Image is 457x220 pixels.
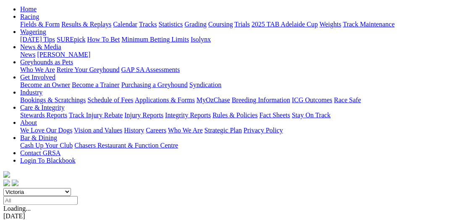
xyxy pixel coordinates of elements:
[74,142,178,149] a: Chasers Restaurant & Function Centre
[3,180,10,186] img: facebook.svg
[12,180,18,186] img: twitter.svg
[20,149,60,156] a: Contact GRSA
[191,36,211,43] a: Isolynx
[165,111,211,119] a: Integrity Reports
[3,171,10,178] img: logo-grsa-white.png
[20,119,37,126] a: About
[292,111,331,119] a: Stay On Track
[20,74,55,81] a: Get Involved
[20,127,454,134] div: About
[205,127,242,134] a: Strategic Plan
[87,36,120,43] a: How To Bet
[139,21,157,28] a: Tracks
[124,111,163,119] a: Injury Reports
[168,127,203,134] a: Who We Are
[20,142,454,149] div: Bar & Dining
[20,127,72,134] a: We Love Our Dogs
[74,127,122,134] a: Vision and Values
[121,36,189,43] a: Minimum Betting Limits
[20,104,65,111] a: Care & Integrity
[69,111,123,119] a: Track Injury Rebate
[20,51,35,58] a: News
[20,21,454,28] div: Racing
[189,81,221,88] a: Syndication
[20,58,73,66] a: Greyhounds as Pets
[121,66,180,73] a: GAP SA Assessments
[334,96,361,103] a: Race Safe
[124,127,144,134] a: History
[37,51,90,58] a: [PERSON_NAME]
[234,21,250,28] a: Trials
[20,96,454,104] div: Industry
[20,111,454,119] div: Care & Integrity
[3,205,31,212] span: Loading...
[20,81,70,88] a: Become an Owner
[20,66,454,74] div: Greyhounds as Pets
[20,21,60,28] a: Fields & Form
[20,89,42,96] a: Industry
[232,96,290,103] a: Breeding Information
[20,142,73,149] a: Cash Up Your Club
[20,157,76,164] a: Login To Blackbook
[57,66,120,73] a: Retire Your Greyhound
[20,134,57,141] a: Bar & Dining
[20,13,39,20] a: Racing
[20,66,55,73] a: Who We Are
[260,111,290,119] a: Fact Sheets
[252,21,318,28] a: 2025 TAB Adelaide Cup
[20,5,37,13] a: Home
[343,21,395,28] a: Track Maintenance
[20,28,46,35] a: Wagering
[20,51,454,58] div: News & Media
[113,21,137,28] a: Calendar
[244,127,283,134] a: Privacy Policy
[320,21,341,28] a: Weights
[57,36,85,43] a: SUREpick
[197,96,230,103] a: MyOzChase
[20,43,61,50] a: News & Media
[20,111,67,119] a: Stewards Reports
[292,96,332,103] a: ICG Outcomes
[135,96,195,103] a: Applications & Forms
[87,96,133,103] a: Schedule of Fees
[3,196,78,205] input: Select date
[20,36,55,43] a: [DATE] Tips
[146,127,166,134] a: Careers
[159,21,183,28] a: Statistics
[185,21,207,28] a: Grading
[20,81,454,89] div: Get Involved
[213,111,258,119] a: Rules & Policies
[20,36,454,43] div: Wagering
[121,81,188,88] a: Purchasing a Greyhound
[20,96,86,103] a: Bookings & Scratchings
[208,21,233,28] a: Coursing
[3,212,454,220] div: [DATE]
[61,21,111,28] a: Results & Replays
[72,81,120,88] a: Become a Trainer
